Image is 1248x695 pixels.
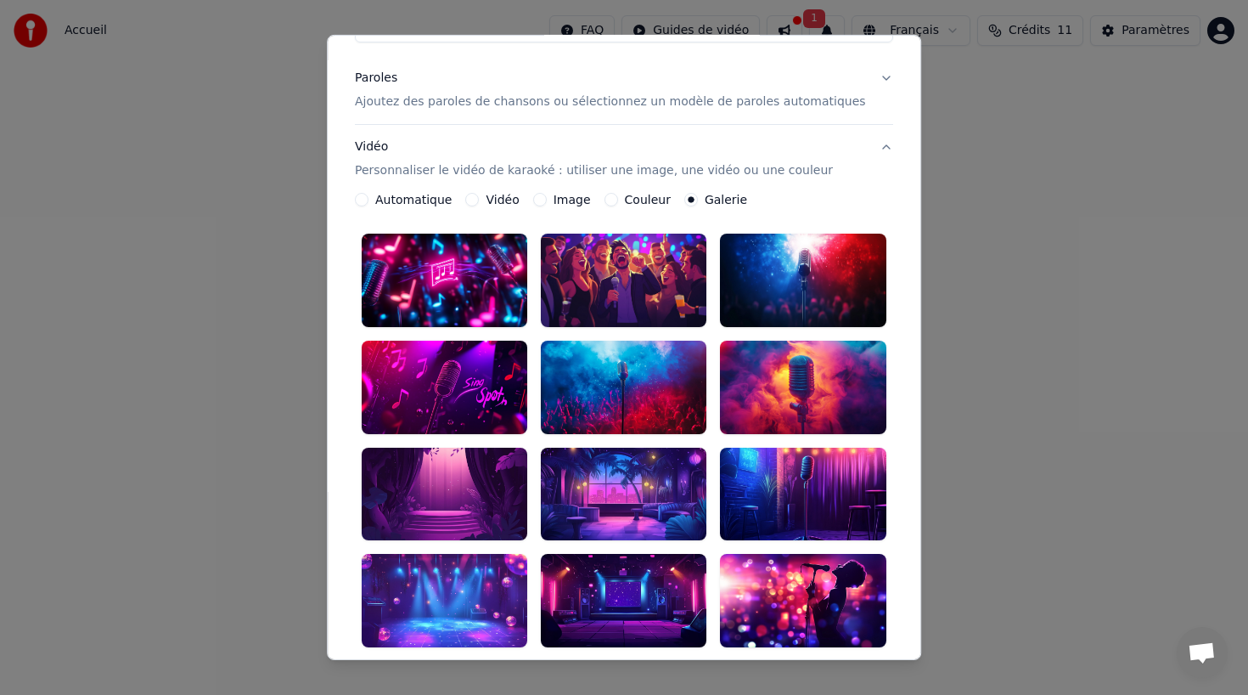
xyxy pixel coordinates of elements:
div: Vidéo [355,138,833,179]
p: Ajoutez des paroles de chansons ou sélectionnez un modèle de paroles automatiques [355,93,866,110]
label: Galerie [705,194,747,206]
p: Personnaliser le vidéo de karaoké : utiliser une image, une vidéo ou une couleur [355,162,833,179]
div: Paroles [355,70,397,87]
label: Image [554,194,591,206]
label: Vidéo [486,194,520,206]
button: VidéoPersonnaliser le vidéo de karaoké : utiliser une image, une vidéo ou une couleur [355,125,893,193]
label: Automatique [375,194,452,206]
button: ParolesAjoutez des paroles de chansons ou sélectionnez un modèle de paroles automatiques [355,56,893,124]
label: Couleur [625,194,671,206]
